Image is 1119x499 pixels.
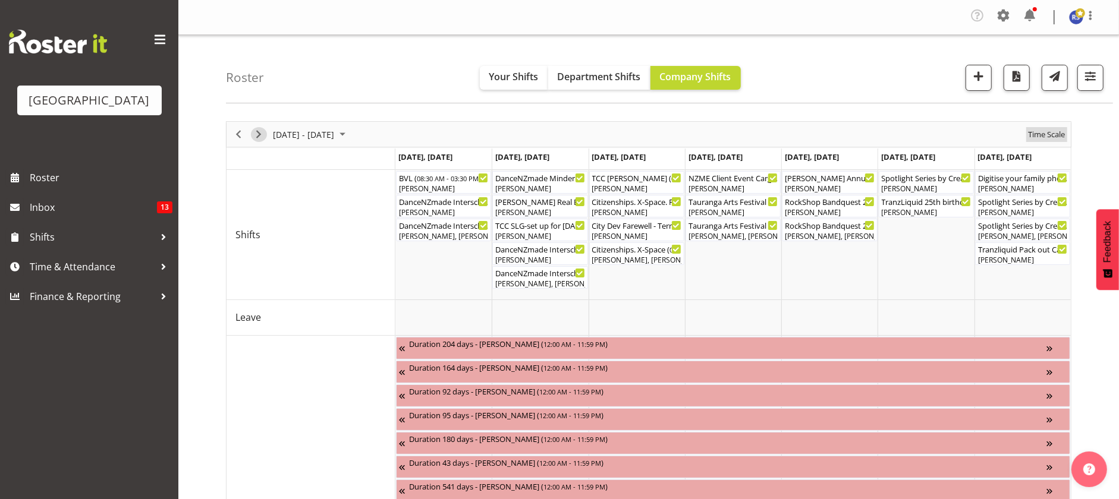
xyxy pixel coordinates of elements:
[417,173,479,183] span: 08:30 AM - 03:30 PM
[492,242,587,265] div: Shifts"s event - DanceNZmade Interschool Comp 2025 FOHM Shift Begin From Tuesday, August 12, 2025...
[492,219,587,241] div: Shifts"s event - TCC SLG-set up for tomorrow (anytime). Same person Begin From Tuesday, August 12...
[1102,221,1113,263] span: Feedback
[251,127,267,142] button: Next
[1004,65,1030,91] button: Download a PDF of the roster according to the set date range.
[30,169,172,187] span: Roster
[227,300,395,336] td: Leave resource
[879,195,974,217] div: Shifts"s event - TranzLiquid 25th birthday Cargo Shed Begin From Saturday, August 16, 2025 at 1:3...
[966,65,992,91] button: Add a new shift
[1026,127,1067,142] button: Time Scale
[539,410,601,420] span: 12:00 AM - 11:59 PM
[495,151,549,162] span: [DATE], [DATE]
[495,267,584,279] div: DanceNZmade Interschool Comp 2025 ( )
[975,242,1070,265] div: Shifts"s event - Tranzliquid Pack out Cargo Shed Begin From Sunday, August 17, 2025 at 10:00:00 A...
[785,219,874,231] div: RockShop Bandquest 2025 ( )
[249,122,269,147] div: Next
[975,195,1070,217] div: Shifts"s event - Spotlight Series by Create the Bay (Troupes) FOHM Shift Begin From Sunday, Augus...
[495,219,584,231] div: TCC SLG-set up for [DATE] (anytime). Same person ( )
[978,243,1067,255] div: Tranzliquid Pack out Cargo Shed ( )
[495,172,584,184] div: DanceNZmade Minder Shift ( )
[1096,209,1119,290] button: Feedback - Show survey
[398,151,452,162] span: [DATE], [DATE]
[650,66,741,90] button: Company Shifts
[785,195,874,207] div: RockShop Bandquest 2025 FOHM Shift ( )
[543,339,605,349] span: 12:00 AM - 11:59 PM
[409,432,1046,444] div: Duration 180 days - [PERSON_NAME] ( )
[543,482,605,491] span: 12:00 AM - 11:59 PM
[396,408,1070,431] div: Unavailability"s event - Duration 95 days - Ciska Vogelzang Begin From Wednesday, June 11, 2025 a...
[235,228,260,242] span: Shifts
[592,195,681,207] div: Citizenships. X-Space. FOHM ( )
[489,70,539,83] span: Your Shifts
[882,195,971,207] div: TranzLiquid 25th birthday Cargo Shed ( )
[978,184,1067,194] div: [PERSON_NAME]
[975,219,1070,241] div: Shifts"s event - Spotlight Series by Create the Bay (Troupes) Begin From Sunday, August 17, 2025 ...
[978,172,1067,184] div: Digitise your family photographs - workshop ( )
[589,171,684,194] div: Shifts"s event - TCC Donna Karl - SLG Begin From Wednesday, August 13, 2025 at 7:00:00 AM GMT+12:...
[882,207,971,218] div: [PERSON_NAME]
[228,122,249,147] div: Previous
[480,66,548,90] button: Your Shifts
[492,195,587,217] div: Shifts"s event - Bower Real Estate Begin From Tuesday, August 12, 2025 at 8:30:00 AM GMT+12:00 En...
[975,171,1070,194] div: Shifts"s event - Digitise your family photographs - workshop Begin From Sunday, August 17, 2025 a...
[689,151,743,162] span: [DATE], [DATE]
[30,198,157,216] span: Inbox
[495,243,584,255] div: DanceNZmade Interschool Comp 2025 FOHM Shift ( )
[592,219,681,231] div: City Dev Farewell - Terrace Rooms ( )
[409,409,1046,421] div: Duration 95 days - [PERSON_NAME] ( )
[689,231,778,242] div: [PERSON_NAME], [PERSON_NAME], [PERSON_NAME], [PERSON_NAME], [PERSON_NAME], [PERSON_NAME]
[1083,463,1095,475] img: help-xxl-2.png
[396,361,1070,383] div: Unavailability"s event - Duration 164 days - Ailie Rundle Begin From Friday, March 21, 2025 at 12...
[689,184,778,194] div: [PERSON_NAME]
[492,266,587,289] div: Shifts"s event - DanceNZmade Interschool Comp 2025 Begin From Tuesday, August 12, 2025 at 5:00:00...
[157,201,172,213] span: 13
[492,171,587,194] div: Shifts"s event - DanceNZmade Minder Shift Begin From Tuesday, August 12, 2025 at 8:00:00 AM GMT+1...
[396,384,1070,407] div: Unavailability"s event - Duration 92 days - Heather Powell Begin From Tuesday, June 3, 2025 at 12...
[409,337,1046,349] div: Duration 204 days - [PERSON_NAME] ( )
[978,231,1067,242] div: [PERSON_NAME], [PERSON_NAME], [PERSON_NAME]
[1027,127,1066,142] span: Time Scale
[396,432,1070,454] div: Unavailability"s event - Duration 180 days - Katrina Luca Begin From Friday, July 4, 2025 at 12:0...
[686,219,781,241] div: Shifts"s event - Tauranga Arts Festival Launch Begin From Thursday, August 14, 2025 at 3:45:00 PM...
[399,207,488,218] div: [PERSON_NAME]
[589,195,684,217] div: Shifts"s event - Citizenships. X-Space. FOHM Begin From Wednesday, August 13, 2025 at 1:00:00 PM ...
[226,71,264,84] h4: Roster
[409,361,1046,373] div: Duration 164 days - [PERSON_NAME] ( )
[686,195,781,217] div: Shifts"s event - Tauranga Arts Festival Launch FOHM Shift Begin From Thursday, August 14, 2025 at...
[396,195,491,217] div: Shifts"s event - DanceNZmade Interschool Comp 2025 FOHM Shift Begin From Monday, August 11, 2025 ...
[592,255,681,266] div: [PERSON_NAME], [PERSON_NAME], [PERSON_NAME]
[592,207,681,218] div: [PERSON_NAME]
[543,434,605,444] span: 12:00 AM - 11:59 PM
[1077,65,1104,91] button: Filter Shifts
[689,207,778,218] div: [PERSON_NAME]
[592,184,681,194] div: [PERSON_NAME]
[396,171,491,194] div: Shifts"s event - BVL Begin From Monday, August 11, 2025 at 8:30:00 AM GMT+12:00 Ends At Monday, A...
[782,171,877,194] div: Shifts"s event - Ray White Annual Awards Cargo Shed Begin From Friday, August 15, 2025 at 3:30:00...
[589,219,684,241] div: Shifts"s event - City Dev Farewell - Terrace Rooms Begin From Wednesday, August 13, 2025 at 1:00:...
[592,231,681,242] div: [PERSON_NAME]
[689,219,778,231] div: Tauranga Arts Festival Launch ( )
[396,219,491,241] div: Shifts"s event - DanceNZmade Interschool Comp 2025 Begin From Monday, August 11, 2025 at 5:00:00 ...
[592,151,646,162] span: [DATE], [DATE]
[548,66,650,90] button: Department Shifts
[881,151,935,162] span: [DATE], [DATE]
[495,231,584,242] div: [PERSON_NAME]
[879,171,974,194] div: Shifts"s event - Spotlight Series by Create the Bay Minder Shift Begin From Saturday, August 16, ...
[660,70,731,83] span: Company Shifts
[495,207,584,218] div: [PERSON_NAME]
[1042,65,1068,91] button: Send a list of all shifts for the selected filtered period to all rostered employees.
[686,171,781,194] div: Shifts"s event - NZME Client Event Cargo Shed Begin From Thursday, August 14, 2025 at 11:45:00 AM...
[495,195,584,207] div: [PERSON_NAME] Real Estate ( )
[396,337,1070,359] div: Unavailability"s event - Duration 204 days - Fiona Macnab Begin From Monday, March 10, 2025 at 12...
[785,231,874,242] div: [PERSON_NAME], [PERSON_NAME], [PERSON_NAME], [PERSON_NAME], [PERSON_NAME], [PERSON_NAME], [PERSON...
[689,195,778,207] div: Tauranga Arts Festival Launch FOHM Shift ( )
[782,195,877,217] div: Shifts"s event - RockShop Bandquest 2025 FOHM Shift Begin From Friday, August 15, 2025 at 4:45:00...
[495,279,584,289] div: [PERSON_NAME], [PERSON_NAME], [PERSON_NAME], [PERSON_NAME], [PERSON_NAME], [PERSON_NAME]
[495,184,584,194] div: [PERSON_NAME]
[539,387,601,396] span: 12:00 AM - 11:59 PM
[589,242,684,265] div: Shifts"s event - Citizenships. X-Space Begin From Wednesday, August 13, 2025 at 2:00:00 PM GMT+12...
[409,456,1046,468] div: Duration 43 days - [PERSON_NAME] ( )
[882,184,971,194] div: [PERSON_NAME]
[409,385,1046,397] div: Duration 92 days - [PERSON_NAME] ( )
[785,184,874,194] div: [PERSON_NAME]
